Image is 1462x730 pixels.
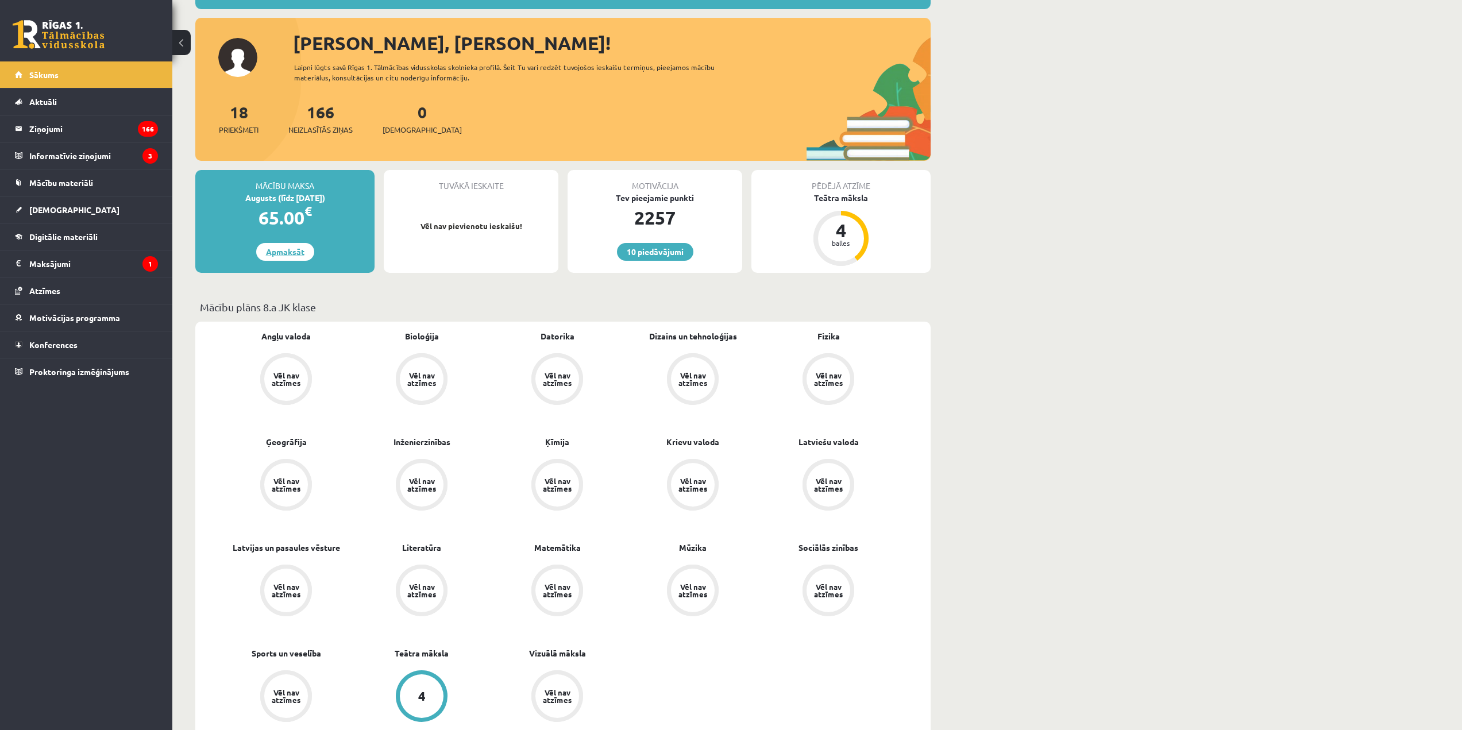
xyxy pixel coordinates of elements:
a: Vēl nav atzīmes [354,565,489,619]
div: balles [824,240,858,246]
a: 18Priekšmeti [219,102,259,136]
div: Vēl nav atzīmes [677,583,709,598]
div: Teātra māksla [751,192,931,204]
div: Augusts (līdz [DATE]) [195,192,375,204]
a: Vēl nav atzīmes [218,670,354,724]
i: 1 [142,256,158,272]
div: Vēl nav atzīmes [812,583,844,598]
a: Vēl nav atzīmes [761,353,896,407]
a: Rīgas 1. Tālmācības vidusskola [13,20,105,49]
span: Priekšmeti [219,124,259,136]
a: Latvijas un pasaules vēsture [233,542,340,554]
div: Motivācija [568,170,742,192]
div: Vēl nav atzīmes [406,583,438,598]
div: Vēl nav atzīmes [406,477,438,492]
div: Vēl nav atzīmes [677,372,709,387]
a: Motivācijas programma [15,304,158,331]
a: Teātra māksla 4 balles [751,192,931,268]
a: Digitālie materiāli [15,223,158,250]
a: Vēl nav atzīmes [489,459,625,513]
a: Vēl nav atzīmes [489,670,625,724]
span: Mācību materiāli [29,177,93,188]
div: Laipni lūgts savā Rīgas 1. Tālmācības vidusskolas skolnieka profilā. Šeit Tu vari redzēt tuvojošo... [294,62,735,83]
div: 4 [418,690,426,702]
span: Neizlasītās ziņas [288,124,353,136]
div: Vēl nav atzīmes [812,477,844,492]
a: 10 piedāvājumi [617,243,693,261]
a: Mācību materiāli [15,169,158,196]
a: Ķīmija [545,436,569,448]
span: Proktoringa izmēģinājums [29,366,129,377]
a: Vēl nav atzīmes [761,565,896,619]
a: Latviešu valoda [798,436,859,448]
a: Vizuālā māksla [529,647,586,659]
span: Motivācijas programma [29,312,120,323]
div: Vēl nav atzīmes [270,689,302,704]
a: [DEMOGRAPHIC_DATA] [15,196,158,223]
a: Mūzika [679,542,707,554]
span: Digitālie materiāli [29,231,98,242]
div: Vēl nav atzīmes [541,689,573,704]
a: Bioloģija [405,330,439,342]
a: Vēl nav atzīmes [354,459,489,513]
a: Vēl nav atzīmes [218,353,354,407]
a: Informatīvie ziņojumi3 [15,142,158,169]
span: Sākums [29,69,59,80]
a: Atzīmes [15,277,158,304]
div: Vēl nav atzīmes [270,372,302,387]
span: € [304,203,312,219]
a: Aktuāli [15,88,158,115]
a: Vēl nav atzīmes [354,353,489,407]
div: Tev pieejamie punkti [568,192,742,204]
p: Mācību plāns 8.a JK klase [200,299,926,315]
a: Angļu valoda [261,330,311,342]
a: Vēl nav atzīmes [218,459,354,513]
a: Vēl nav atzīmes [761,459,896,513]
div: Mācību maksa [195,170,375,192]
a: Dizains un tehnoloģijas [649,330,737,342]
span: Konferences [29,339,78,350]
a: Vēl nav atzīmes [489,565,625,619]
i: 166 [138,121,158,137]
a: Literatūra [402,542,441,554]
span: [DEMOGRAPHIC_DATA] [383,124,462,136]
div: Pēdējā atzīme [751,170,931,192]
a: Proktoringa izmēģinājums [15,358,158,385]
div: Tuvākā ieskaite [384,170,558,192]
a: 166Neizlasītās ziņas [288,102,353,136]
div: 2257 [568,204,742,231]
a: Maksājumi1 [15,250,158,277]
a: Teātra māksla [395,647,449,659]
div: Vēl nav atzīmes [677,477,709,492]
a: Ģeogrāfija [266,436,307,448]
a: Vēl nav atzīmes [625,353,761,407]
a: 0[DEMOGRAPHIC_DATA] [383,102,462,136]
div: Vēl nav atzīmes [541,583,573,598]
a: Inženierzinības [394,436,450,448]
legend: Maksājumi [29,250,158,277]
span: [DEMOGRAPHIC_DATA] [29,204,119,215]
span: Aktuāli [29,96,57,107]
i: 3 [142,148,158,164]
div: Vēl nav atzīmes [541,372,573,387]
div: 65.00 [195,204,375,231]
a: Vēl nav atzīmes [625,459,761,513]
div: Vēl nav atzīmes [270,477,302,492]
div: 4 [824,221,858,240]
a: Fizika [817,330,840,342]
legend: Informatīvie ziņojumi [29,142,158,169]
a: Matemātika [534,542,581,554]
a: Krievu valoda [666,436,719,448]
a: 4 [354,670,489,724]
a: Sociālās zinības [798,542,858,554]
a: Sports un veselība [252,647,321,659]
a: Vēl nav atzīmes [218,565,354,619]
a: Vēl nav atzīmes [625,565,761,619]
div: Vēl nav atzīmes [541,477,573,492]
a: Datorika [541,330,574,342]
div: Vēl nav atzīmes [812,372,844,387]
p: Vēl nav pievienotu ieskaišu! [389,221,553,232]
div: [PERSON_NAME], [PERSON_NAME]! [293,29,931,57]
a: Konferences [15,331,158,358]
span: Atzīmes [29,285,60,296]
